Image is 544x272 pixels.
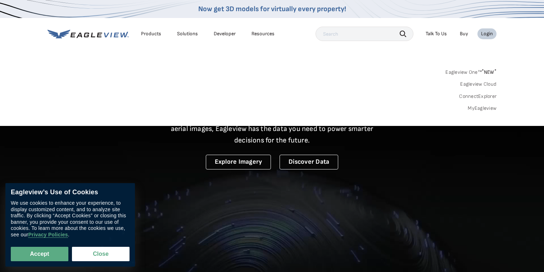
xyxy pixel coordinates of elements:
[280,155,338,169] a: Discover Data
[251,31,275,37] div: Resources
[316,27,413,41] input: Search
[206,155,271,169] a: Explore Imagery
[177,31,198,37] div: Solutions
[459,93,497,100] a: ConnectExplorer
[28,232,68,238] a: Privacy Policies
[482,69,497,75] span: NEW
[214,31,236,37] a: Developer
[72,247,130,261] button: Close
[11,247,68,261] button: Accept
[460,81,497,87] a: Eagleview Cloud
[426,31,447,37] div: Talk To Us
[162,112,382,146] p: A new era starts here. Built on more than 3.5 billion high-resolution aerial images, Eagleview ha...
[198,5,346,13] a: Now get 3D models for virtually every property!
[11,200,130,238] div: We use cookies to enhance your experience, to display customized content, and to analyze site tra...
[481,31,493,37] div: Login
[11,189,130,196] div: Eagleview’s Use of Cookies
[445,67,497,75] a: Eagleview One™*NEW*
[468,105,497,112] a: MyEagleview
[460,31,468,37] a: Buy
[141,31,161,37] div: Products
